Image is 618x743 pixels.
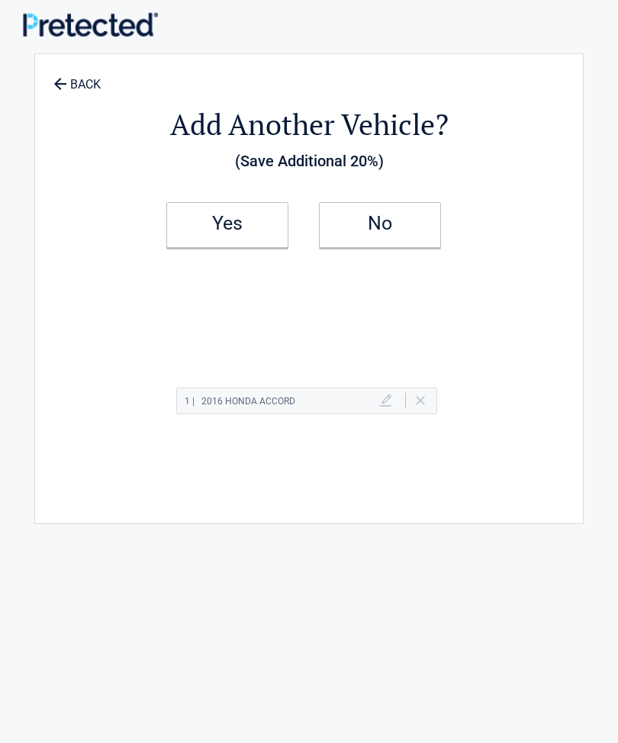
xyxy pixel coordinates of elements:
img: Main Logo [23,12,158,37]
span: 1 | [185,396,195,407]
h2: 2016 Honda ACCORD [185,392,295,411]
a: Delete [416,396,425,405]
h3: (Save Additional 20%) [43,148,575,174]
h2: No [335,218,425,229]
h2: Add Another Vehicle? [43,105,575,144]
h2: Yes [182,218,272,229]
a: BACK [50,64,104,91]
